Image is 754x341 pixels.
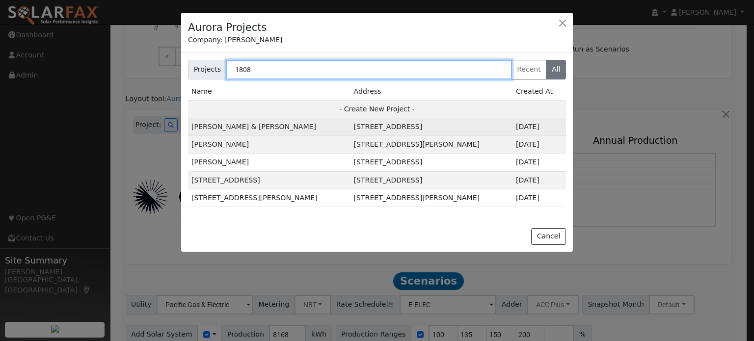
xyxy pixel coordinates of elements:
[512,171,566,189] td: 3y 7m
[350,83,512,101] td: Address
[188,20,267,35] h4: Aurora Projects
[512,60,547,79] label: Recent
[188,60,227,79] span: Projects
[350,118,512,136] td: [STREET_ADDRESS]
[188,189,350,207] td: [STREET_ADDRESS][PERSON_NAME]
[188,100,566,118] td: - Create New Project -
[188,171,350,189] td: [STREET_ADDRESS]
[188,154,350,171] td: [PERSON_NAME]
[188,35,566,45] div: Company: [PERSON_NAME]
[512,154,566,171] td: 2y 11m
[350,154,512,171] td: [STREET_ADDRESS]
[188,118,350,136] td: [PERSON_NAME] & [PERSON_NAME]
[188,83,350,101] td: Name
[350,189,512,207] td: [STREET_ADDRESS][PERSON_NAME]
[350,136,512,154] td: [STREET_ADDRESS][PERSON_NAME]
[512,118,566,136] td: 4m
[512,136,566,154] td: 2y 7m
[512,83,566,101] td: Created At
[512,189,566,207] td: 3y 11m
[188,136,350,154] td: [PERSON_NAME]
[546,60,566,79] label: All
[350,171,512,189] td: [STREET_ADDRESS]
[531,228,566,245] button: Cancel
